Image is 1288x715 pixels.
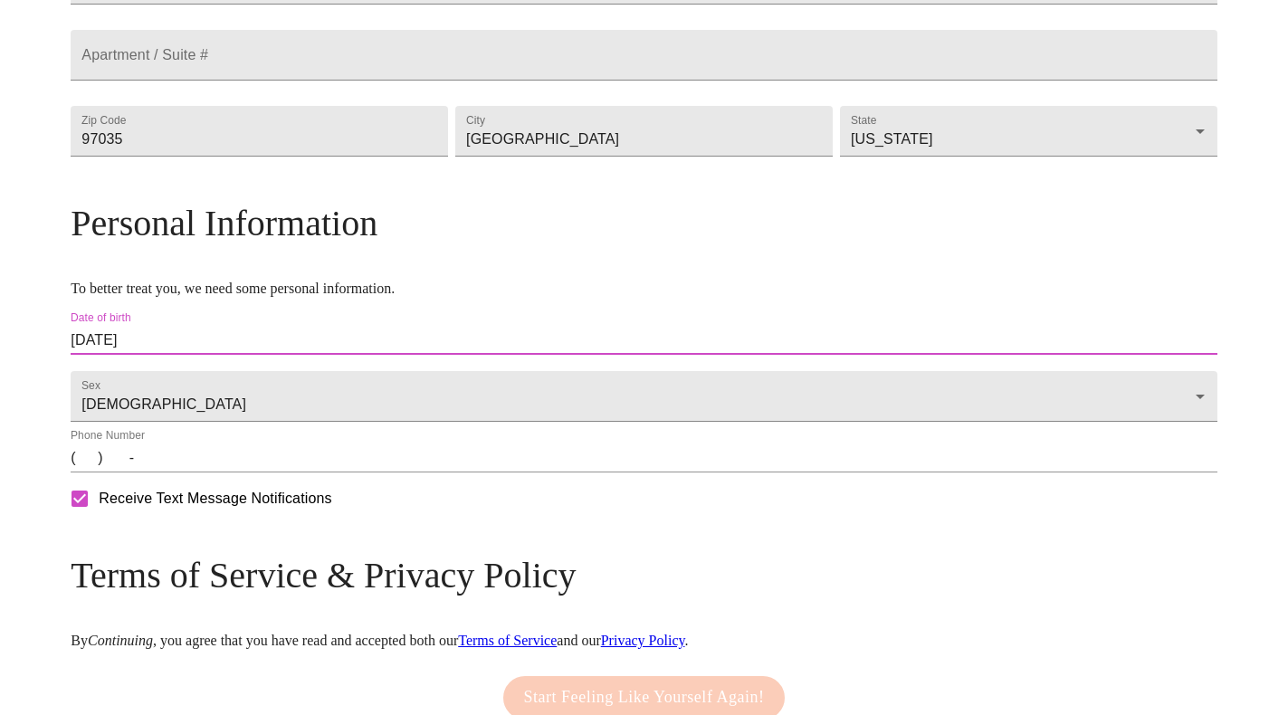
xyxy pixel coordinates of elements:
h3: Personal Information [71,202,1216,244]
div: [US_STATE] [840,106,1217,157]
a: Terms of Service [458,633,557,648]
label: Date of birth [71,313,131,324]
p: By , you agree that you have read and accepted both our and our . [71,633,1216,649]
label: Phone Number [71,431,145,442]
p: To better treat you, we need some personal information. [71,281,1216,297]
a: Privacy Policy [601,633,685,648]
span: Receive Text Message Notifications [99,488,331,510]
em: Continuing [88,633,153,648]
h3: Terms of Service & Privacy Policy [71,554,1216,596]
div: [DEMOGRAPHIC_DATA] [71,371,1216,422]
